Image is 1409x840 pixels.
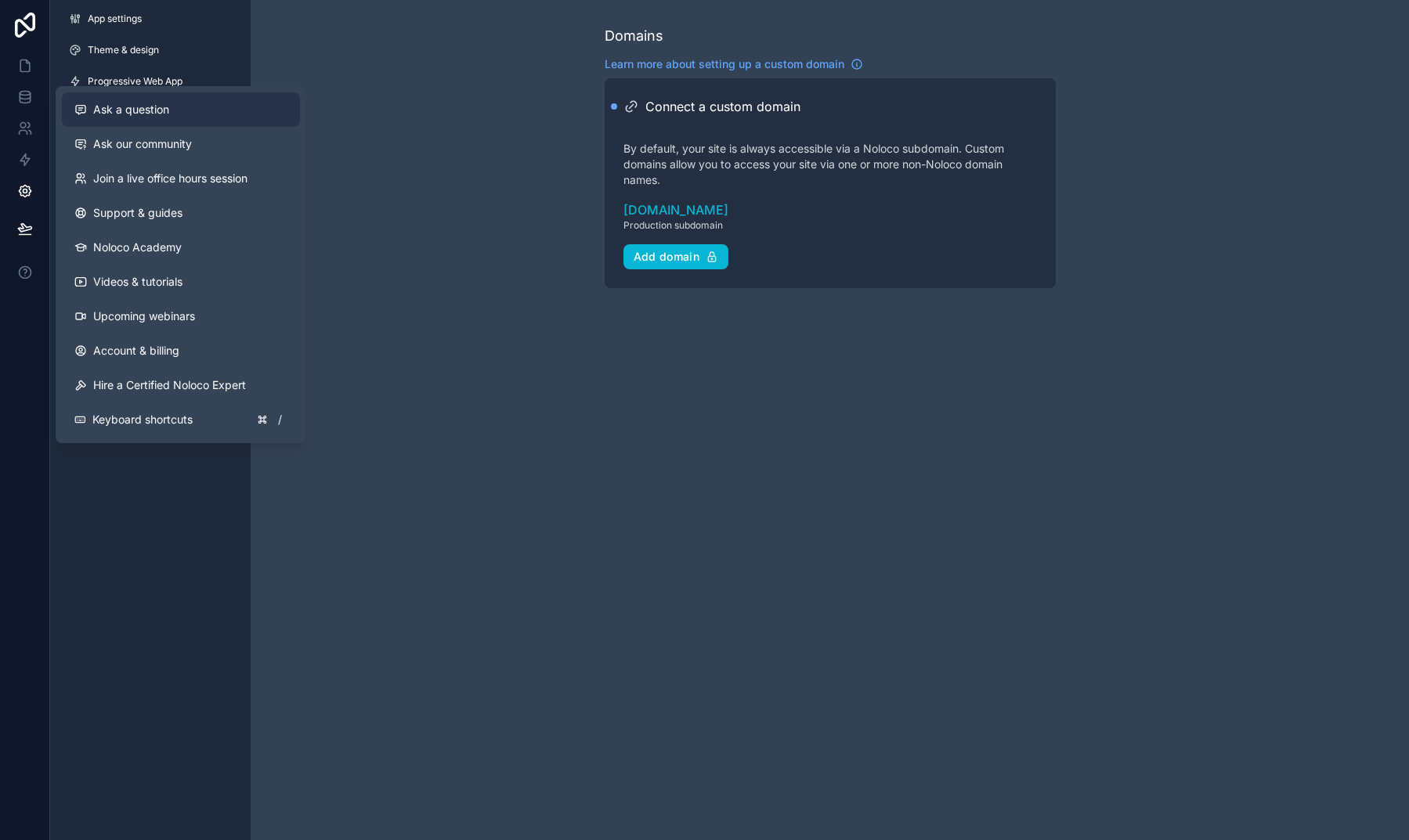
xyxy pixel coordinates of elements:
a: Support & guides [62,196,300,230]
a: Join a live office hours session [62,161,300,196]
span: Upcoming webinars [93,308,195,324]
span: App settings [88,13,142,25]
span: / [273,413,286,426]
p: By default, your site is always accessible via a Noloco subdomain. Custom domains allow you to ac... [623,141,1037,188]
button: Keyboard shortcuts/ [62,402,300,437]
div: Add domain [634,250,719,264]
div: Domains [605,25,663,47]
a: Learn more about setting up a custom domain [605,56,863,72]
h2: Connect a custom domain [645,97,800,116]
span: Hire a Certified Noloco Expert [93,377,246,393]
span: Support & guides [93,205,182,221]
a: Progressive Web App [56,69,244,94]
span: Progressive Web App [88,75,182,88]
span: Keyboard shortcuts [92,412,193,427]
a: Account & billing [62,333,300,368]
span: Learn more about setting up a custom domain [605,56,844,72]
a: [DOMAIN_NAME] [623,200,1037,219]
span: Ask a question [93,102,169,117]
span: Ask our community [93,136,192,152]
button: Ask a question [62,92,300,127]
span: Theme & design [88,44,159,56]
a: Upcoming webinars [62,299,300,333]
button: Hire a Certified Noloco Expert [62,368,300,402]
a: App settings [56,6,244,31]
span: Account & billing [93,343,179,359]
span: Noloco Academy [93,240,182,255]
span: Join a live office hours session [93,171,247,186]
button: Add domain [623,244,729,269]
a: Ask our community [62,127,300,161]
span: Videos & tutorials [93,274,182,290]
a: Videos & tutorials [62,265,300,299]
a: Noloco Academy [62,230,300,265]
span: Production subdomain [623,219,1037,232]
a: Theme & design [56,38,244,63]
